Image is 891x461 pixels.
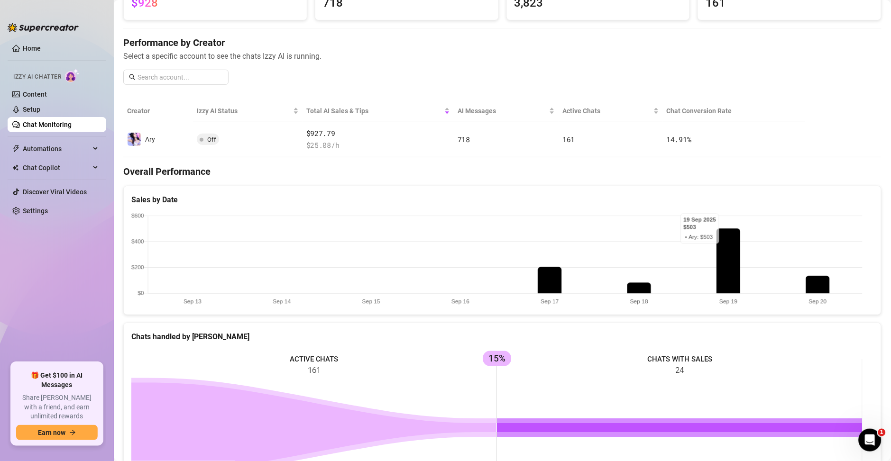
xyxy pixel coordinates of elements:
span: $927.79 [306,128,450,139]
img: logo-BBDzfeDw.svg [8,23,79,32]
span: search [129,74,136,81]
span: 14.91 % [667,135,691,144]
span: arrow-right [69,429,76,436]
img: AI Chatter [65,69,80,82]
span: 🎁 Get $100 in AI Messages [16,371,98,389]
a: Home [23,45,41,52]
div: Chats handled by [PERSON_NAME] [131,331,873,343]
span: Share [PERSON_NAME] with a friend, and earn unlimited rewards [16,393,98,421]
span: 718 [458,135,470,144]
span: Izzy AI Chatter [13,72,61,81]
span: Automations [23,141,90,156]
h4: Overall Performance [123,165,882,178]
span: Off [207,136,216,143]
img: Ary [128,133,141,146]
a: Settings [23,207,48,215]
img: Chat Copilot [12,164,18,171]
iframe: Intercom live chat [859,429,882,452]
span: AI Messages [458,106,547,116]
span: 1 [878,429,886,436]
span: Izzy AI Status [197,106,291,116]
th: Chat Conversion Rate [663,100,806,122]
th: Active Chats [559,100,662,122]
span: Chat Copilot [23,160,90,175]
th: Izzy AI Status [193,100,303,122]
button: Earn nowarrow-right [16,425,98,440]
th: Creator [123,100,193,122]
span: thunderbolt [12,145,20,153]
a: Chat Monitoring [23,121,72,128]
span: Total AI Sales & Tips [306,106,442,116]
span: Select a specific account to see the chats Izzy AI is running. [123,50,882,62]
a: Setup [23,106,40,113]
div: Sales by Date [131,194,873,206]
input: Search account... [138,72,223,82]
a: Content [23,90,47,98]
h4: Performance by Creator [123,36,882,49]
th: Total AI Sales & Tips [303,100,454,122]
a: Discover Viral Videos [23,188,87,196]
span: Active Chats [562,106,651,116]
span: 161 [562,135,575,144]
th: AI Messages [454,100,559,122]
span: $ 25.08 /h [306,140,450,151]
span: Ary [145,136,155,143]
span: Earn now [38,429,65,436]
